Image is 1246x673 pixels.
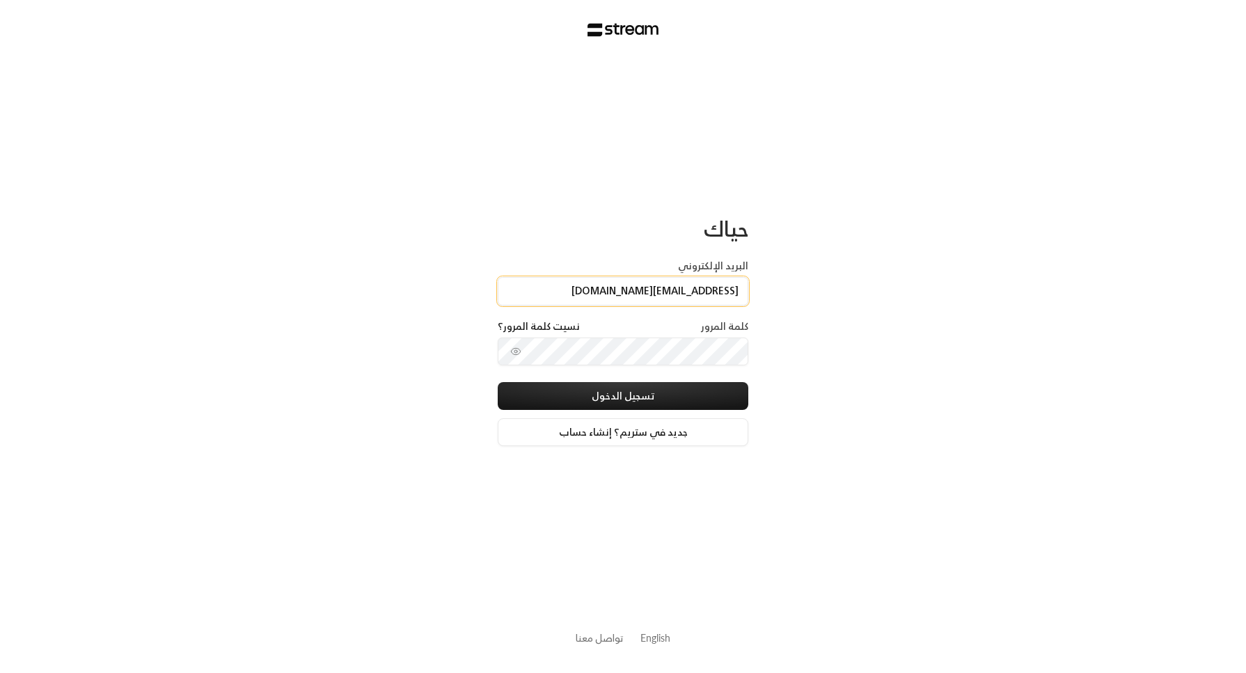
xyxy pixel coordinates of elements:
[640,625,670,651] a: English
[505,340,527,363] button: toggle password visibility
[704,210,748,247] span: حياك
[576,631,624,645] button: تواصل معنا
[498,319,580,333] a: نسيت كلمة المرور؟
[701,319,748,333] label: كلمة المرور
[678,259,748,273] label: البريد الإلكتروني
[498,382,748,410] button: تسجيل الدخول
[587,23,659,37] img: Stream Logo
[498,418,748,446] a: جديد في ستريم؟ إنشاء حساب
[576,629,624,647] a: تواصل معنا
